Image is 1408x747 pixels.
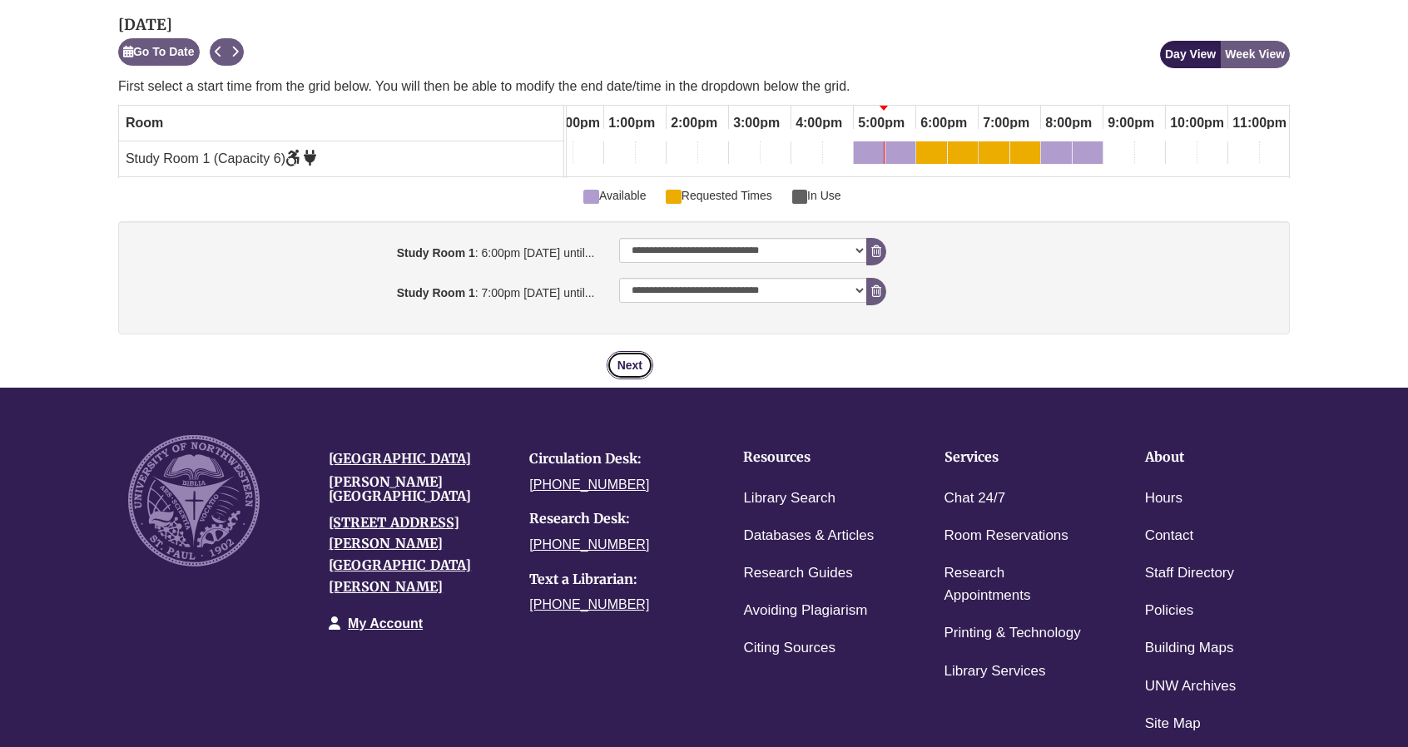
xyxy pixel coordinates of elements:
a: 8:00pm Sunday, October 12, 2025 - Study Room 1 - Available [1041,141,1072,170]
a: 6:00pm Sunday, October 12, 2025 - Study Room 1 - Available [916,141,947,170]
a: Room Reservations [944,524,1068,548]
span: 7:00pm [979,109,1034,137]
span: 11:00pm [1228,109,1291,137]
a: [PHONE_NUMBER] [529,537,649,552]
a: Research Guides [743,561,852,586]
button: Next [226,38,244,66]
a: My Account [348,616,423,631]
a: Chat 24/7 [944,487,1006,511]
a: Site Map [1145,712,1201,736]
h4: Text a Librarian: [529,572,705,587]
button: Week View [1220,41,1290,68]
a: [GEOGRAPHIC_DATA] [329,450,471,467]
a: Building Maps [1145,636,1234,660]
span: 2:00pm [667,109,721,137]
span: 6:00pm [916,109,971,137]
h4: Circulation Desk: [529,452,705,467]
a: Staff Directory [1145,561,1234,586]
a: 8:30pm Sunday, October 12, 2025 - Study Room 1 - Available [1073,141,1103,170]
span: 12:00pm [542,109,604,137]
a: UNW Archives [1145,675,1237,699]
a: Avoiding Plagiarism [743,599,867,623]
a: 7:30pm Sunday, October 12, 2025 - Study Room 1 - Available [1010,141,1040,170]
a: 6:30pm Sunday, October 12, 2025 - Study Room 1 - Available [948,141,978,170]
button: Day View [1160,41,1221,68]
button: Previous [210,38,227,66]
span: Requested Times [666,186,771,205]
h4: About [1145,450,1294,465]
a: Hours [1145,487,1182,511]
a: Citing Sources [743,636,835,660]
span: 10:00pm [1166,109,1228,137]
a: Research Appointments [944,561,1093,608]
h4: Research Desk: [529,512,705,527]
label: : 6:00pm [DATE] until... [122,238,607,262]
span: 1:00pm [604,109,659,137]
a: 5:30pm Sunday, October 12, 2025 - Study Room 1 - Available [885,141,915,170]
h4: Resources [743,450,892,465]
a: Databases & Articles [743,524,874,548]
a: 5:00pm Sunday, October 12, 2025 - Study Room 1 - Available [854,141,885,170]
a: Library Search [743,487,835,511]
button: Go To Date [118,38,200,66]
a: Policies [1145,599,1194,623]
h2: [DATE] [118,17,244,33]
span: 5:00pm [854,109,909,137]
label: : 7:00pm [DATE] until... [122,278,607,302]
strong: Study Room 1 [397,286,475,299]
h4: [PERSON_NAME][GEOGRAPHIC_DATA] [329,475,504,504]
a: Contact [1145,524,1194,548]
span: 8:00pm [1041,109,1096,137]
a: Library Services [944,660,1046,684]
a: [PHONE_NUMBER] [529,597,649,611]
strong: Study Room 1 [397,246,475,260]
span: 9:00pm [1103,109,1158,137]
a: Printing & Technology [944,621,1081,646]
span: Room [126,116,163,130]
div: booking form [118,221,1290,379]
span: In Use [792,186,841,205]
a: 7:00pm Sunday, October 12, 2025 - Study Room 1 - Available [979,141,1009,170]
span: Study Room 1 (Capacity 6) [126,151,317,166]
a: [STREET_ADDRESS][PERSON_NAME][GEOGRAPHIC_DATA][PERSON_NAME] [329,514,471,595]
span: 3:00pm [729,109,784,137]
span: Available [583,186,646,205]
button: Next [607,351,653,379]
span: 4:00pm [791,109,846,137]
p: First select a start time from the grid below. You will then be able to modify the end date/time ... [118,77,1290,96]
img: UNW seal [128,435,260,566]
a: [PHONE_NUMBER] [529,477,649,492]
h4: Services [944,450,1093,465]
